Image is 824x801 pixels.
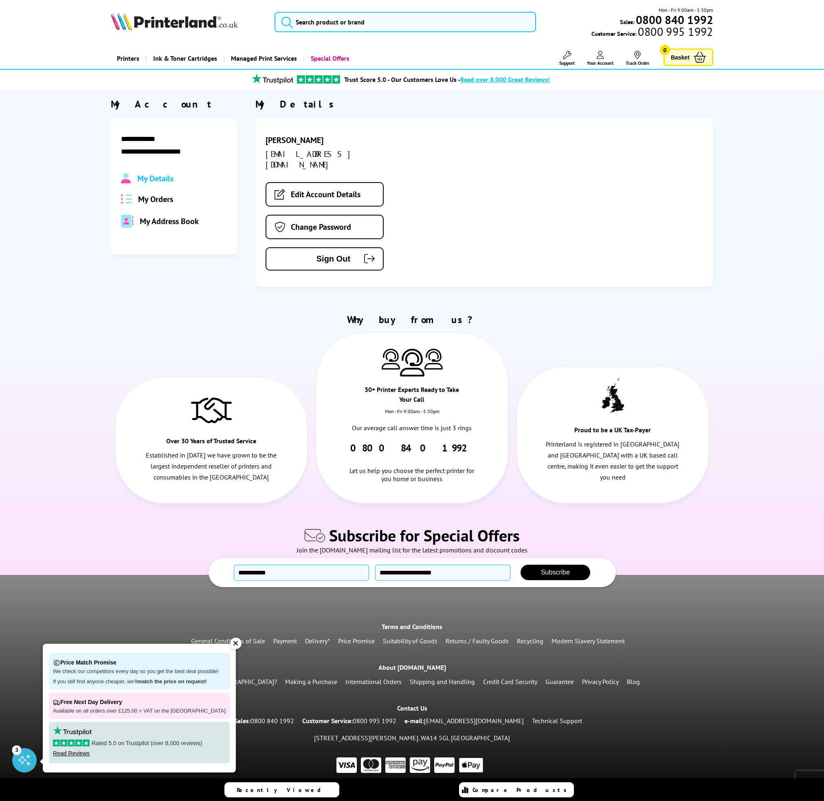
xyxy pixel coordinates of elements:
img: Profile.svg [121,173,130,184]
a: Blog [627,678,640,686]
a: Printerland Logo [111,12,264,32]
img: all-order.svg [121,194,132,204]
button: Sign Out [266,247,384,271]
a: Trust Score 5.0 - Our Customers Love Us -Read over 8,000 Great Reviews! [344,75,550,84]
input: Search product or brand [275,12,536,32]
span: Sign Out [279,254,350,264]
a: Delivery* [305,637,330,645]
a: General Conditions of Sale [191,637,265,645]
span: Subscribe [541,569,570,576]
img: trustpilot rating [248,74,297,84]
button: Subscribe [521,565,590,580]
a: Making a Purchase [285,678,337,686]
a: Read Reviews [53,750,90,757]
a: Credit Card Security [483,678,537,686]
div: Mon - Fri 9:00am - 5.30pm [316,408,508,423]
a: Basket 0 [664,48,713,66]
img: VISA [336,757,357,773]
a: Technical Support [532,717,582,725]
img: Printer Experts [382,349,400,370]
span: My Address Book [140,216,199,227]
strong: match the price on request! [137,678,207,684]
div: My Details [255,98,713,110]
a: Price Promise [338,637,375,645]
span: Basket [671,52,690,63]
p: Our average call answer time is just 3 rings [345,423,479,434]
span: Your Account [587,60,613,66]
a: Your Account [587,51,613,66]
a: Managed Print Services [223,48,303,69]
h2: Why buy from us? [111,313,713,326]
a: [EMAIL_ADDRESS][DOMAIN_NAME] [424,717,524,725]
a: Support [559,51,575,66]
a: Shipping and Handling [410,678,475,686]
span: Compare Products [472,786,571,794]
div: Let us help you choose the perfect printer for you home or business [345,454,479,483]
span: Customer Service: [591,28,713,37]
div: ✕ [230,638,242,649]
img: AMEX [385,757,406,773]
p: Free Next Day Delivery [53,697,226,708]
a: Modern Slavery Statement [552,637,625,645]
img: PayPal [434,757,455,773]
a: Compare Products [459,782,574,797]
img: UK tax payer [602,378,624,415]
span: Mon - Fri 9:00am - 5:30pm [659,6,713,14]
span: 0800 995 1992 [637,28,713,35]
div: Join the [DOMAIN_NAME] mailing list for the latest promotions and discount codes [4,546,820,558]
a: Change Password [266,215,384,239]
span: Recently Viewed [237,786,329,794]
p: Printerland is registered in [GEOGRAPHIC_DATA] and [GEOGRAPHIC_DATA] with a UK based call centre,... [545,439,680,483]
a: Returns / Faulty Goods [446,637,509,645]
p: We check our competitors every day so you get the best deal possible! [53,668,226,675]
a: 0800 840 1992 [635,16,713,24]
a: Edit Account Details [266,182,384,207]
div: [PERSON_NAME] [266,135,410,145]
p: Sales: [234,715,294,726]
img: Printerland Logo [111,12,238,30]
span: 0 [660,45,670,55]
a: Privacy Policy [582,678,619,686]
span: My Details [137,173,174,184]
div: 3 [12,745,21,754]
span: Subscribe for Special Offers [329,525,520,546]
a: Recently Viewed [224,782,339,797]
a: Ink & Toner Cartridges [145,48,223,69]
img: pay by amazon [410,757,430,773]
a: Payment [273,637,297,645]
a: Suitability of Goods [383,637,437,645]
a: Guarantee [545,678,574,686]
img: trustpilot rating [53,726,92,735]
img: stars-5.svg [53,739,90,746]
span: Sales: [620,18,635,26]
p: Customer Service: [302,715,396,726]
span: Support [559,60,575,66]
img: trustpilot rating [297,75,340,84]
img: Trusted Service [191,394,232,426]
a: International Orders [345,678,402,686]
p: Price Match Promise [53,657,226,668]
div: [EMAIL_ADDRESS][DOMAIN_NAME] [266,149,410,170]
p: e-mail: [404,715,524,726]
p: Established in [DATE] we have grown to be the largest independent reseller of printers and consum... [144,450,279,483]
a: Recycling [517,637,543,645]
b: 0800 840 1992 [636,12,713,27]
img: Master Card [361,757,381,773]
img: Printer Experts [424,349,443,370]
img: address-book-duotone-solid.svg [121,215,133,228]
p: If you still find anyone cheaper, we'll [53,678,226,685]
span: Ink & Toner Cartridges [153,48,217,69]
a: 0800 840 1992 [250,717,294,725]
a: Special Offers [303,48,356,69]
div: 30+ Printer Experts Ready to Take Your Call [364,385,460,408]
div: Over 30 Years of Trusted Service [163,436,259,450]
div: Proud to be a UK Tax-Payer [565,425,661,439]
span: My Orders [138,194,173,205]
img: Printer Experts [400,349,424,377]
img: Apple Pay [459,757,483,773]
a: Printers [111,48,145,69]
a: 0800 840 1992 [350,442,474,454]
a: Track Order [626,51,649,66]
p: Available on all orders over £125.00 + VAT on the [GEOGRAPHIC_DATA] [53,708,226,715]
p: Rated 5.0 on Trustpilot (over 8,000 reviews) [53,739,226,747]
